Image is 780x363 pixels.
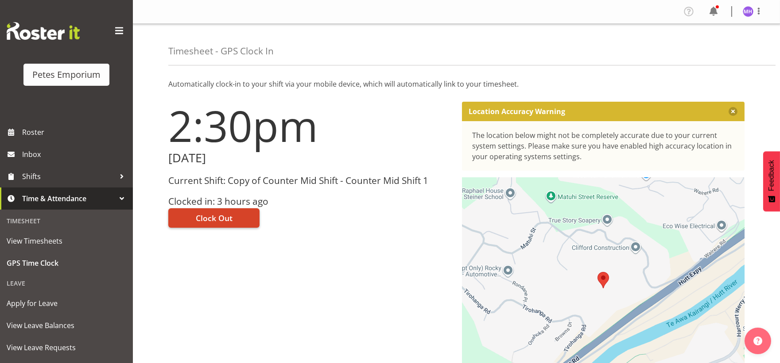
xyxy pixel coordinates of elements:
div: Timesheet [2,212,131,230]
button: Feedback - Show survey [763,151,780,211]
a: View Leave Balances [2,314,131,336]
img: mackenzie-halford4471.jpg [743,6,753,17]
span: Inbox [22,148,128,161]
p: Automatically clock-in to your shift via your mobile device, which will automatically link to you... [168,79,745,89]
h4: Timesheet - GPS Clock In [168,46,274,56]
h1: 2:30pm [168,102,451,149]
span: GPS Time Clock [7,256,126,270]
h3: Current Shift: Copy of Counter Mid Shift - Counter Mid Shift 1 [168,176,451,186]
img: Rosterit website logo [7,22,80,40]
span: View Leave Balances [7,319,126,332]
div: Petes Emporium [32,68,101,81]
h3: Clocked in: 3 hours ago [168,196,451,206]
p: Location Accuracy Warning [469,107,566,116]
button: Close message [729,107,737,116]
span: View Timesheets [7,234,126,248]
img: help-xxl-2.png [753,336,762,345]
span: Clock Out [196,212,233,224]
a: GPS Time Clock [2,252,131,274]
span: Apply for Leave [7,297,126,310]
a: View Timesheets [2,230,131,252]
div: The location below might not be completely accurate due to your current system settings. Please m... [473,130,734,162]
h2: [DATE] [168,151,451,165]
a: View Leave Requests [2,336,131,359]
span: Time & Attendance [22,192,115,205]
button: Clock Out [168,208,260,228]
span: View Leave Requests [7,341,126,354]
span: Roster [22,126,128,139]
a: Apply for Leave [2,292,131,314]
div: Leave [2,274,131,292]
span: Shifts [22,170,115,183]
span: Feedback [768,160,776,191]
